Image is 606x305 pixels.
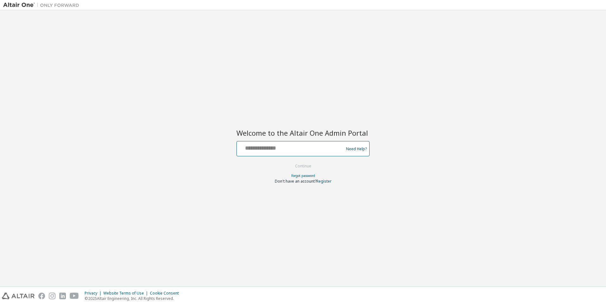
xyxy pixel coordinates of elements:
p: © 2025 Altair Engineering, Inc. All Rights Reserved. [85,296,183,301]
img: altair_logo.svg [2,293,35,299]
div: Website Terms of Use [103,291,150,296]
span: Don't have an account? [275,178,316,184]
img: youtube.svg [70,293,79,299]
img: instagram.svg [49,293,55,299]
div: Privacy [85,291,103,296]
img: facebook.svg [38,293,45,299]
img: linkedin.svg [59,293,66,299]
img: Altair One [3,2,82,8]
a: Forgot password [291,173,315,178]
div: Cookie Consent [150,291,183,296]
a: Register [316,178,332,184]
h2: Welcome to the Altair One Admin Portal [236,128,370,137]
